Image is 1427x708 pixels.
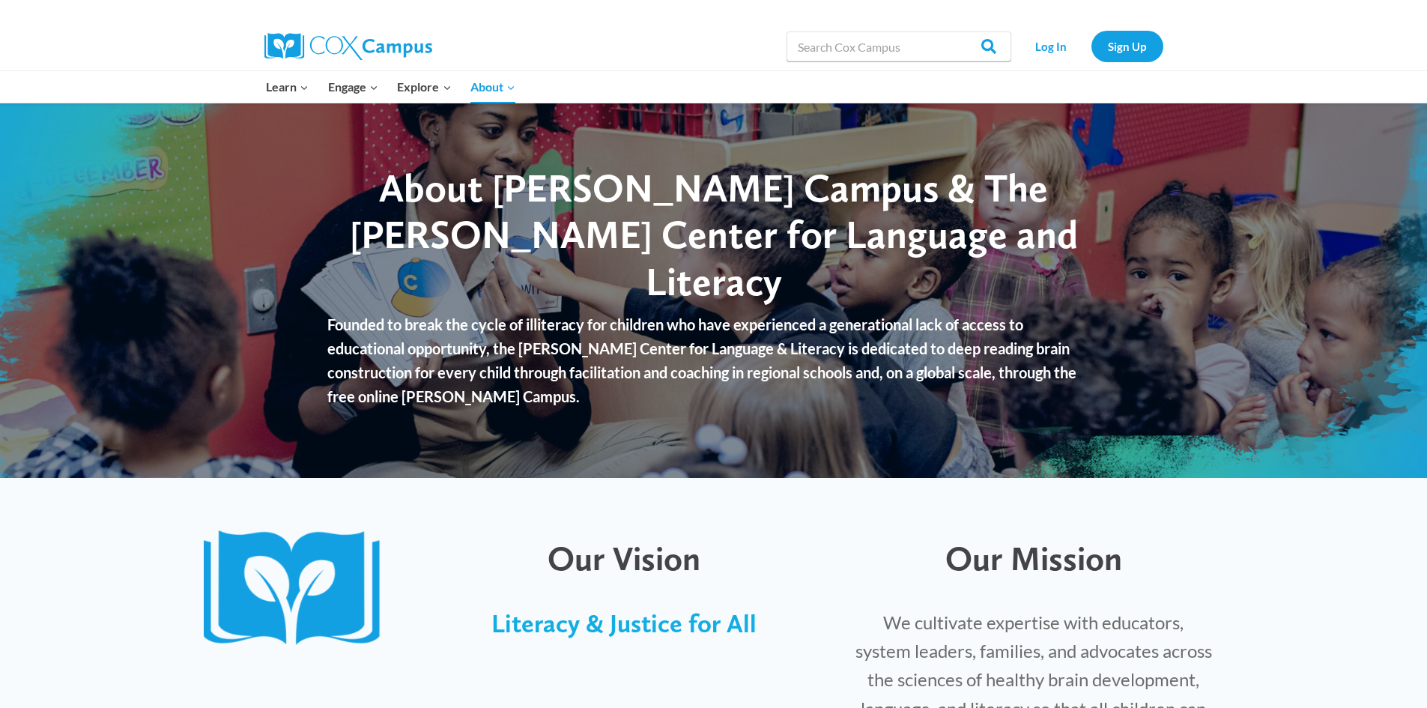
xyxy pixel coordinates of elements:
span: Explore [397,77,451,97]
span: Our Vision [548,538,700,578]
nav: Primary Navigation [257,71,525,103]
a: Sign Up [1091,31,1163,61]
span: Our Mission [945,538,1122,578]
img: CoxCampus-Logo_Book only [204,530,394,650]
span: Engage [328,77,378,97]
span: Learn [266,77,309,97]
a: Log In [1019,31,1084,61]
p: Founded to break the cycle of illiteracy for children who have experienced a generational lack of... [327,312,1100,408]
nav: Secondary Navigation [1019,31,1163,61]
span: About [470,77,515,97]
span: About [PERSON_NAME] Campus & The [PERSON_NAME] Center for Language and Literacy [350,164,1078,305]
input: Search Cox Campus [787,31,1011,61]
span: Literacy & Justice for All [491,608,757,638]
img: Cox Campus [264,33,432,60]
